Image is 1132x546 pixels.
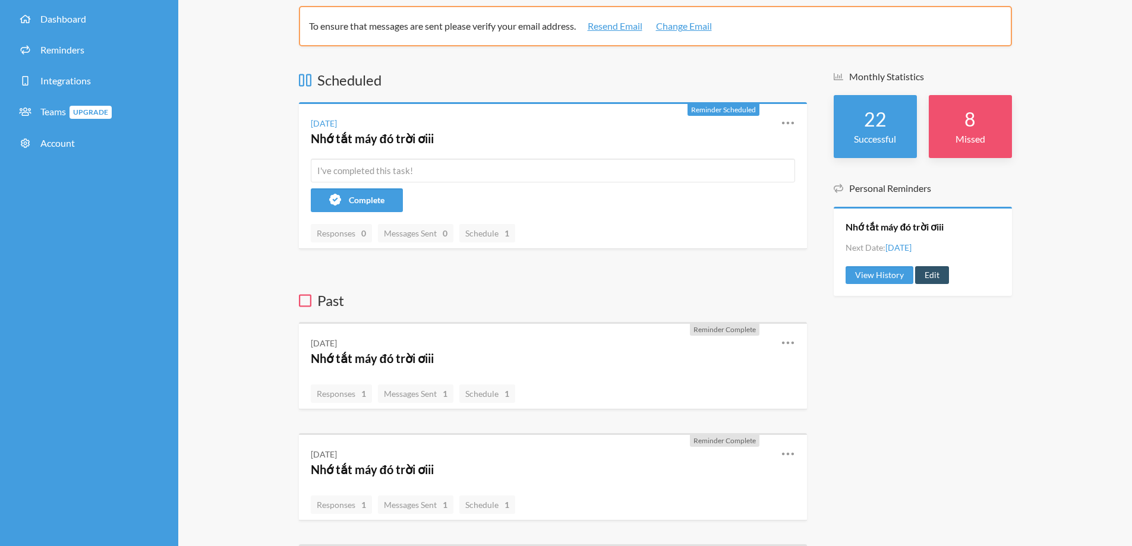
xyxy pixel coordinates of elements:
[834,70,1012,83] h5: Monthly Statistics
[311,117,337,130] div: [DATE]
[9,6,169,32] a: Dashboard
[504,498,509,511] strong: 1
[378,384,453,403] a: Messages Sent1
[384,500,447,510] span: Messages Sent
[378,224,453,242] a: Messages Sent0
[9,130,169,156] a: Account
[465,228,509,238] span: Schedule
[299,291,807,311] h3: Past
[311,495,372,514] a: Responses1
[465,389,509,399] span: Schedule
[311,337,337,349] div: [DATE]
[693,325,756,334] span: Reminder Complete
[311,159,795,182] input: I've completed this task!
[864,108,887,131] strong: 22
[40,13,86,24] span: Dashboard
[656,19,712,33] a: Change Email
[311,448,337,460] div: [DATE]
[465,500,509,510] span: Schedule
[846,241,912,254] li: Next Date:
[309,19,994,33] p: To ensure that messages are sent please verify your email address.
[311,351,434,365] a: Nhớ tắt máy đó trời ơiii
[834,182,1012,195] h5: Personal Reminders
[9,68,169,94] a: Integrations
[317,228,366,238] span: Responses
[40,106,112,117] span: Teams
[691,105,756,114] span: Reminder Scheduled
[384,228,447,238] span: Messages Sent
[941,132,1000,146] p: Missed
[361,387,366,400] strong: 1
[459,384,515,403] a: Schedule1
[846,132,905,146] p: Successful
[443,498,447,511] strong: 1
[588,19,642,33] a: Resend Email
[361,498,366,511] strong: 1
[9,37,169,63] a: Reminders
[964,108,976,131] strong: 8
[846,266,913,284] a: View History
[885,242,912,253] span: [DATE]
[40,44,84,55] span: Reminders
[384,389,447,399] span: Messages Sent
[311,462,434,476] a: Nhớ tắt máy đó trời ơiii
[504,227,509,239] strong: 1
[70,106,112,119] span: Upgrade
[311,188,403,212] button: Complete
[443,387,447,400] strong: 1
[40,137,75,149] span: Account
[311,131,434,146] a: Nhớ tắt máy đó trời ơiii
[443,227,447,239] strong: 0
[317,500,366,510] span: Responses
[349,195,384,205] span: Complete
[459,224,515,242] a: Schedule1
[846,220,944,233] a: Nhớ tắt máy đó trời ơiii
[311,224,372,242] a: Responses0
[693,436,756,445] span: Reminder Complete
[40,75,91,86] span: Integrations
[361,227,366,239] strong: 0
[317,389,366,399] span: Responses
[9,99,169,125] a: TeamsUpgrade
[915,266,949,284] a: Edit
[504,387,509,400] strong: 1
[459,495,515,514] a: Schedule1
[311,384,372,403] a: Responses1
[299,70,807,90] h3: Scheduled
[378,495,453,514] a: Messages Sent1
